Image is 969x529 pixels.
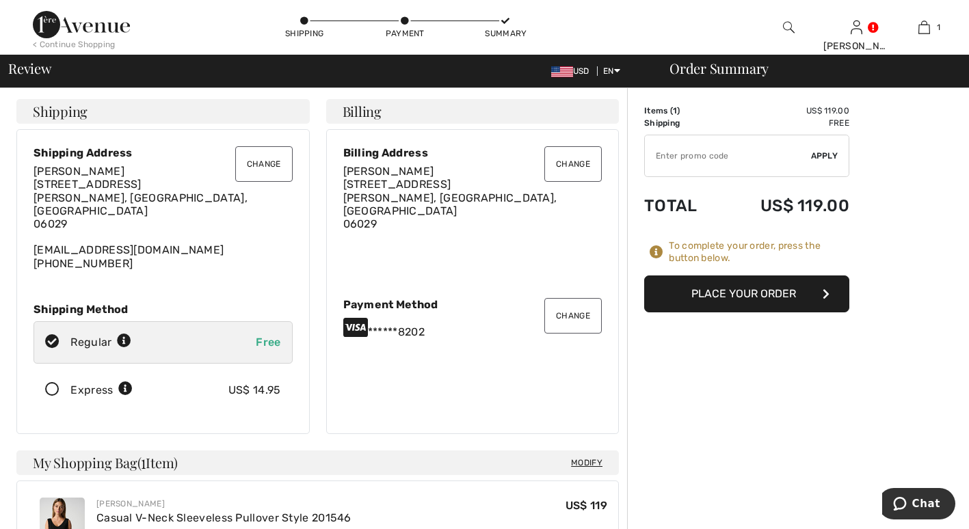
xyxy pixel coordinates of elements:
[228,382,281,398] div: US$ 14.95
[721,182,849,229] td: US$ 119.00
[566,499,607,512] span: US$ 119
[34,178,248,230] span: [STREET_ADDRESS] [PERSON_NAME], [GEOGRAPHIC_DATA], [GEOGRAPHIC_DATA] 06029
[603,66,620,76] span: EN
[96,511,351,524] a: Casual V-Neck Sleeveless Pullover Style 201546
[70,334,131,351] div: Regular
[343,298,602,311] div: Payment Method
[644,105,721,117] td: Items ( )
[851,19,862,36] img: My Info
[544,146,602,182] button: Change
[34,146,293,159] div: Shipping Address
[918,19,930,36] img: My Bag
[34,165,293,270] div: [EMAIL_ADDRESS][DOMAIN_NAME] [PHONE_NUMBER]
[673,106,677,116] span: 1
[851,21,862,33] a: Sign In
[721,105,849,117] td: US$ 119.00
[644,117,721,129] td: Shipping
[256,336,280,349] span: Free
[8,62,51,75] span: Review
[783,19,795,36] img: search the website
[16,450,619,475] h4: My Shopping Bag
[551,66,573,77] img: US Dollar
[384,27,425,40] div: Payment
[571,456,602,470] span: Modify
[343,105,382,118] span: Billing
[343,146,602,159] div: Billing Address
[811,150,838,162] span: Apply
[34,303,293,316] div: Shipping Method
[34,165,124,178] span: [PERSON_NAME]
[544,298,602,334] button: Change
[33,38,116,51] div: < Continue Shopping
[33,105,88,118] span: Shipping
[882,488,955,522] iframe: Opens a widget where you can chat to one of our agents
[343,165,434,178] span: [PERSON_NAME]
[96,498,351,510] div: [PERSON_NAME]
[551,66,595,76] span: USD
[937,21,940,33] span: 1
[33,11,130,38] img: 1ère Avenue
[644,182,721,229] td: Total
[137,453,178,472] span: ( Item)
[235,146,293,182] button: Change
[669,240,849,264] div: To complete your order, press the button below.
[284,27,325,40] div: Shipping
[891,19,957,36] a: 1
[823,39,890,53] div: [PERSON_NAME]
[721,117,849,129] td: Free
[653,62,961,75] div: Order Summary
[644,275,849,312] button: Place Your Order
[645,135,811,176] input: Promo code
[485,27,526,40] div: Summary
[70,382,133,398] div: Express
[343,178,557,230] span: [STREET_ADDRESS] [PERSON_NAME], [GEOGRAPHIC_DATA], [GEOGRAPHIC_DATA] 06029
[141,452,146,470] span: 1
